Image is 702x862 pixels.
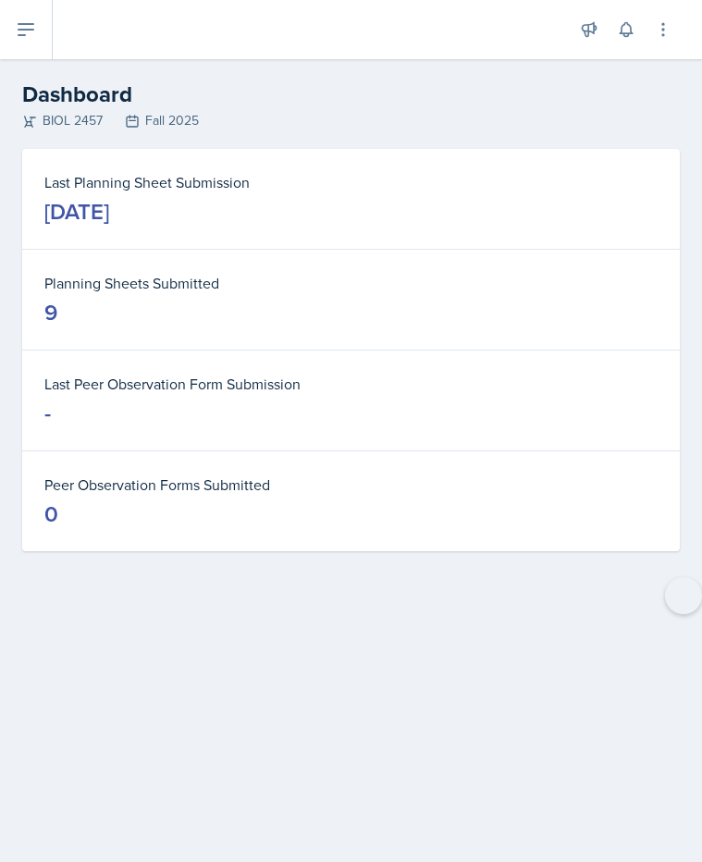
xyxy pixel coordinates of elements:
dt: Peer Observation Forms Submitted [44,474,658,496]
div: - [44,399,51,428]
h2: Dashboard [22,78,680,111]
div: BIOL 2457 Fall 2025 [22,111,680,130]
div: 0 [44,499,58,529]
dt: Last Planning Sheet Submission [44,171,658,193]
dt: Last Peer Observation Form Submission [44,373,658,395]
div: [DATE] [44,197,109,227]
dt: Planning Sheets Submitted [44,272,658,294]
div: 9 [44,298,57,327]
